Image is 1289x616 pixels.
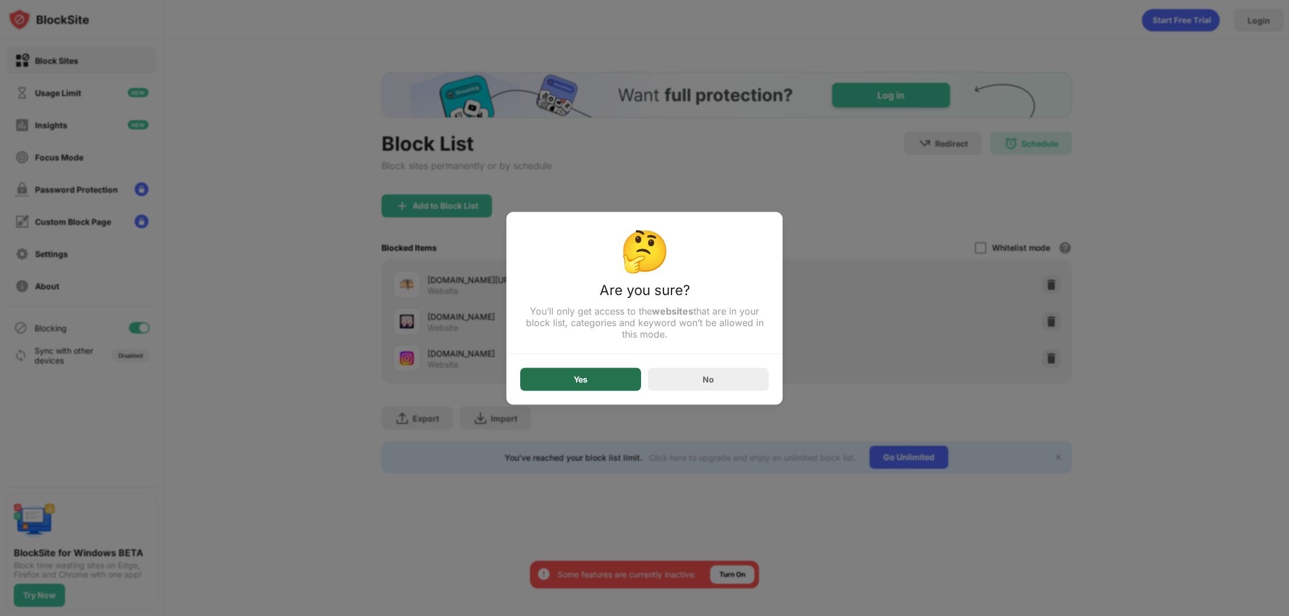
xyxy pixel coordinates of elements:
[520,281,769,305] div: Are you sure?
[703,374,714,384] div: No
[574,374,588,384] div: Yes
[652,305,693,316] strong: websites
[520,305,769,339] div: You’ll only get access to the that are in your block list, categories and keyword won’t be allowe...
[520,225,769,274] div: 🤔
